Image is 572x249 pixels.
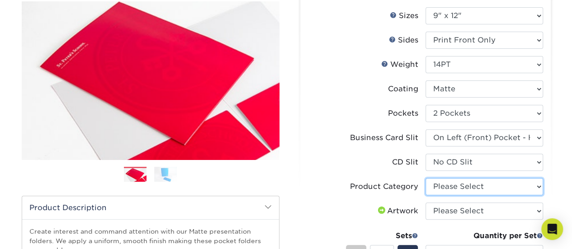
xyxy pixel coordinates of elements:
[392,157,418,168] div: CD Slit
[388,84,418,94] div: Coating
[381,59,418,70] div: Weight
[541,218,563,240] div: Open Intercom Messenger
[22,196,279,219] h2: Product Description
[346,230,418,241] div: Sets
[350,181,418,192] div: Product Category
[376,206,418,216] div: Artwork
[124,167,147,183] img: Presentation Folders 01
[389,35,418,46] div: Sides
[154,166,177,182] img: Presentation Folders 02
[388,108,418,119] div: Pockets
[390,10,418,21] div: Sizes
[350,132,418,143] div: Business Card Slit
[425,230,543,241] div: Quantity per Set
